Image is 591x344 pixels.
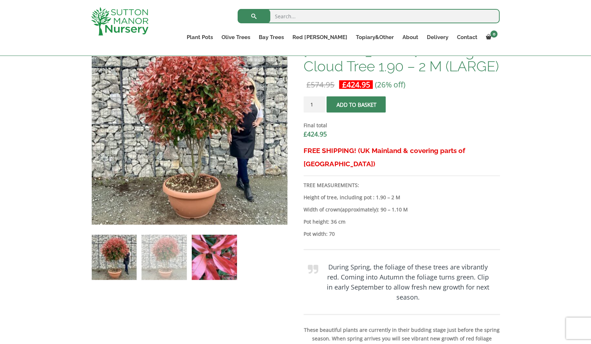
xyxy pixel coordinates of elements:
[304,121,500,130] dt: Final total
[304,206,407,213] strong: Width of crown : 90 – 1.10 M
[142,235,186,279] img: Photinia Red Robin Floating Cloud Tree 1.90 - 2 M (LARGE) - Image 2
[182,32,217,42] a: Plant Pots
[304,130,307,138] span: £
[288,32,351,42] a: Red [PERSON_NAME]
[217,32,254,42] a: Olive Trees
[481,32,500,42] a: 0
[351,32,398,42] a: Topiary&Other
[306,80,334,90] bdi: 574.95
[327,96,386,113] button: Add to basket
[490,30,497,38] span: 0
[304,194,400,201] b: Height of tree, including pot : 1.90 – 2 M
[342,80,346,90] span: £
[304,218,345,225] strong: Pot height: 36 cm
[306,80,311,90] span: £
[304,130,327,138] bdi: 424.95
[398,32,422,42] a: About
[342,80,370,90] bdi: 424.95
[192,235,237,279] img: Photinia Red Robin Floating Cloud Tree 1.90 - 2 M (LARGE) - Image 3
[238,9,500,23] input: Search...
[452,32,481,42] a: Contact
[254,32,288,42] a: Bay Trees
[304,96,325,113] input: Product quantity
[375,80,405,90] span: (26% off)
[422,32,452,42] a: Delivery
[327,263,489,301] b: During Spring, the foliage of these trees are vibrantly red. Coming into Autumn the foliage turns...
[304,29,500,74] h1: Photinia Red [PERSON_NAME] Floating Cloud Tree 1.90 – 2 M (LARGE)
[340,206,377,213] b: (approximately)
[304,144,500,171] h3: FREE SHIPPING! (UK Mainland & covering parts of [GEOGRAPHIC_DATA])
[91,7,148,35] img: logo
[304,230,335,237] strong: Pot width: 70
[304,182,359,188] strong: TREE MEASUREMENTS:
[92,235,137,279] img: Photinia Red Robin Floating Cloud Tree 1.90 - 2 M (LARGE)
